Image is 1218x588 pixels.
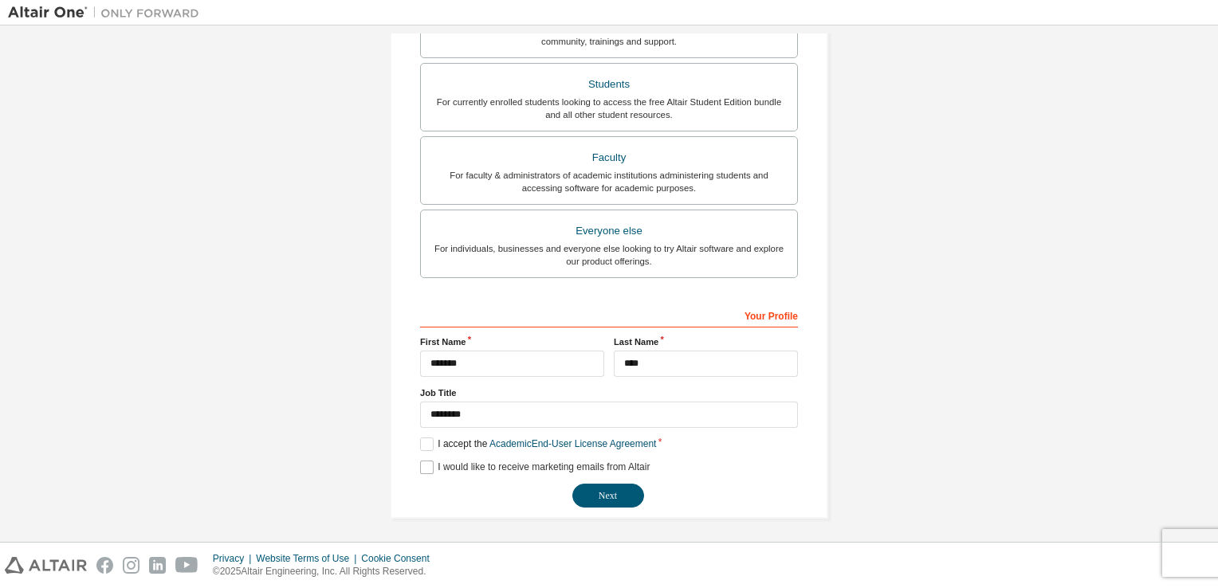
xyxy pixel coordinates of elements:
label: Last Name [614,335,798,348]
img: youtube.svg [175,557,198,574]
a: Academic End-User License Agreement [489,438,656,449]
div: For individuals, businesses and everyone else looking to try Altair software and explore our prod... [430,242,788,268]
div: Everyone else [430,220,788,242]
div: Cookie Consent [361,552,438,565]
button: Next [572,484,644,508]
label: Job Title [420,386,798,399]
div: Faculty [430,147,788,169]
img: facebook.svg [96,557,113,574]
img: instagram.svg [123,557,139,574]
div: Privacy [213,552,256,565]
img: linkedin.svg [149,557,166,574]
label: I accept the [420,437,656,451]
label: First Name [420,335,604,348]
div: For existing customers looking to access software downloads, HPC resources, community, trainings ... [430,22,788,48]
img: altair_logo.svg [5,557,87,574]
div: For faculty & administrators of academic institutions administering students and accessing softwa... [430,169,788,194]
div: Your Profile [420,302,798,327]
p: © 2025 Altair Engineering, Inc. All Rights Reserved. [213,565,439,578]
div: Students [430,73,788,96]
img: Altair One [8,5,207,21]
div: For currently enrolled students looking to access the free Altair Student Edition bundle and all ... [430,96,788,121]
label: I would like to receive marketing emails from Altair [420,461,650,474]
div: Website Terms of Use [256,552,361,565]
